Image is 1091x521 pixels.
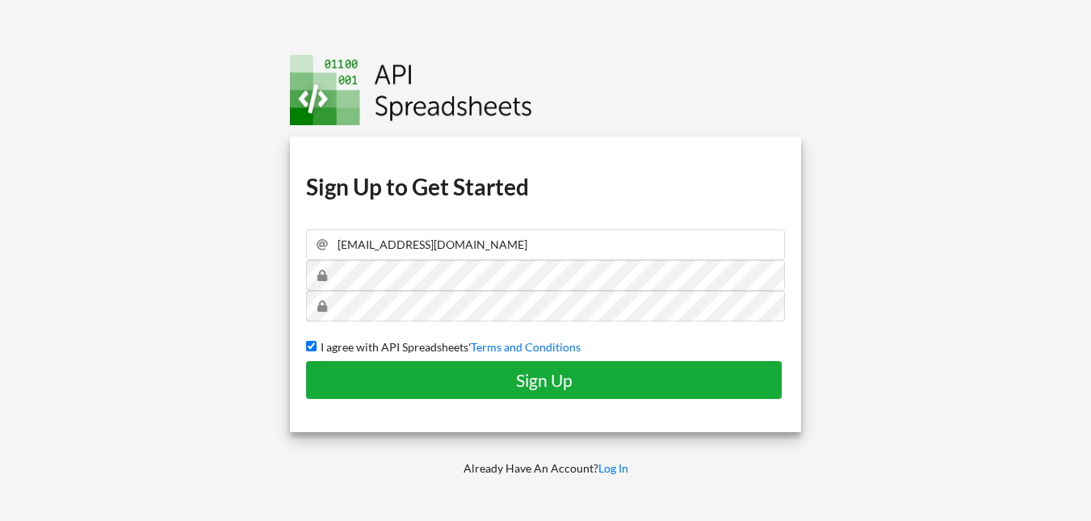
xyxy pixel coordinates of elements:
[471,340,581,354] a: Terms and Conditions
[598,461,628,475] a: Log In
[306,172,785,201] h1: Sign Up to Get Started
[306,229,785,260] input: Email
[323,370,765,390] h4: Sign Up
[317,340,471,354] span: I agree with API Spreadsheets'
[306,361,782,399] button: Sign Up
[290,55,532,125] img: Logo.png
[279,460,812,477] p: Already Have An Account?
